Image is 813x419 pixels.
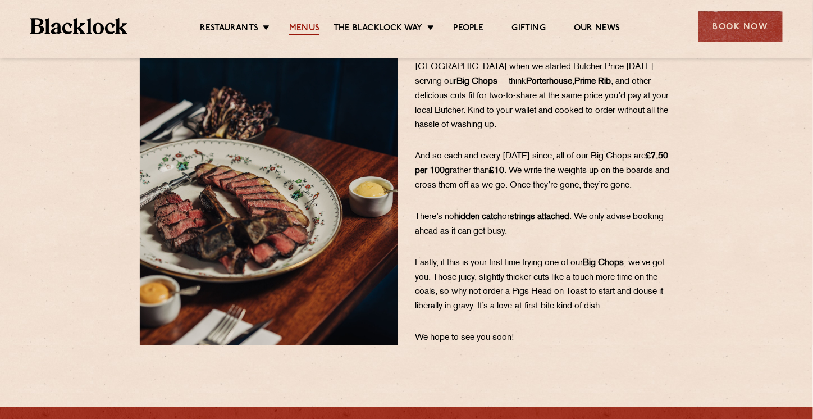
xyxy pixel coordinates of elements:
b: Prime [574,78,596,86]
div: Book Now [698,11,783,42]
img: BL_Textured_Logo-footer-cropped.svg [30,18,127,34]
a: Our News [574,23,620,35]
b: hidden catch [454,213,502,221]
span: think [509,78,526,86]
span: We hope to see you soon! [415,334,514,342]
span: rather than [450,167,489,175]
span: . We only advise booking ahead as it can get busy. [415,213,664,236]
a: The Blacklock Way [334,23,422,35]
span: —​​​​​​​ [500,78,509,86]
b: Big Chops [583,259,624,267]
a: People [454,23,484,35]
a: Menus [289,23,319,35]
span: ​​​​​​​Lastly, if this is your first time trying one of our [415,259,583,267]
a: Restaurants [200,23,258,35]
b: strings attached [510,213,569,221]
span: This long-standing love affair began a while back in [GEOGRAPHIC_DATA] when we started Butcher Pr... [415,48,654,86]
b: Big Chops [456,78,497,86]
span: . We write the weights up on the boards and cross them off as we go. Once they’re gone, they’re g... [415,167,669,190]
span: And so each and every [DATE] since, all of our Big Chops are [415,152,646,161]
b: Porterhouse [526,78,572,86]
a: Gifting [512,23,546,35]
span: or [502,213,510,221]
b: £10 [489,167,504,175]
span: There’s no [415,213,454,221]
b: Rib [598,78,611,86]
span: , [572,78,574,86]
